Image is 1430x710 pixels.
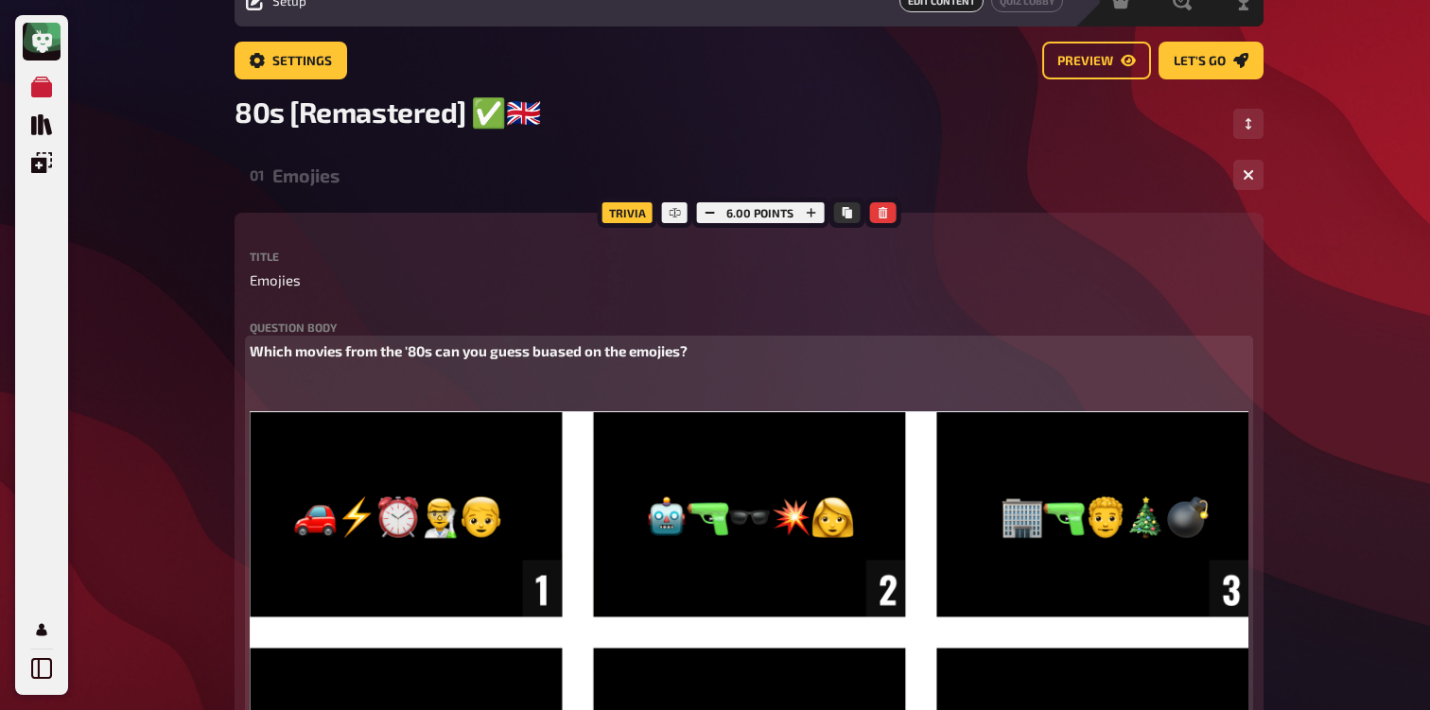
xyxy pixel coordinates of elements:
[1233,109,1264,139] button: Change Order
[250,342,688,359] span: Which movies from the '80s can you guess buased on the emojies?
[235,42,347,79] button: Settings
[250,321,1248,333] label: Question body
[250,166,265,183] div: 01
[598,198,657,228] div: Trivia
[250,269,301,291] span: Emojies
[1159,42,1264,79] button: Let's go
[833,202,860,223] button: Copy
[235,95,540,130] span: 80s [Remastered] ✅​🇬🇧​
[23,106,61,144] a: Quiz Library
[272,55,332,68] span: Settings
[1174,55,1226,68] span: Let's go
[1057,55,1113,68] span: Preview
[272,165,1218,186] div: Emojies
[23,144,61,182] a: Overlays
[250,251,1248,262] label: Title
[1042,42,1151,79] button: Preview
[691,198,828,228] div: 6.00 points
[23,68,61,106] a: My Quizzes
[23,611,61,649] a: Profile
